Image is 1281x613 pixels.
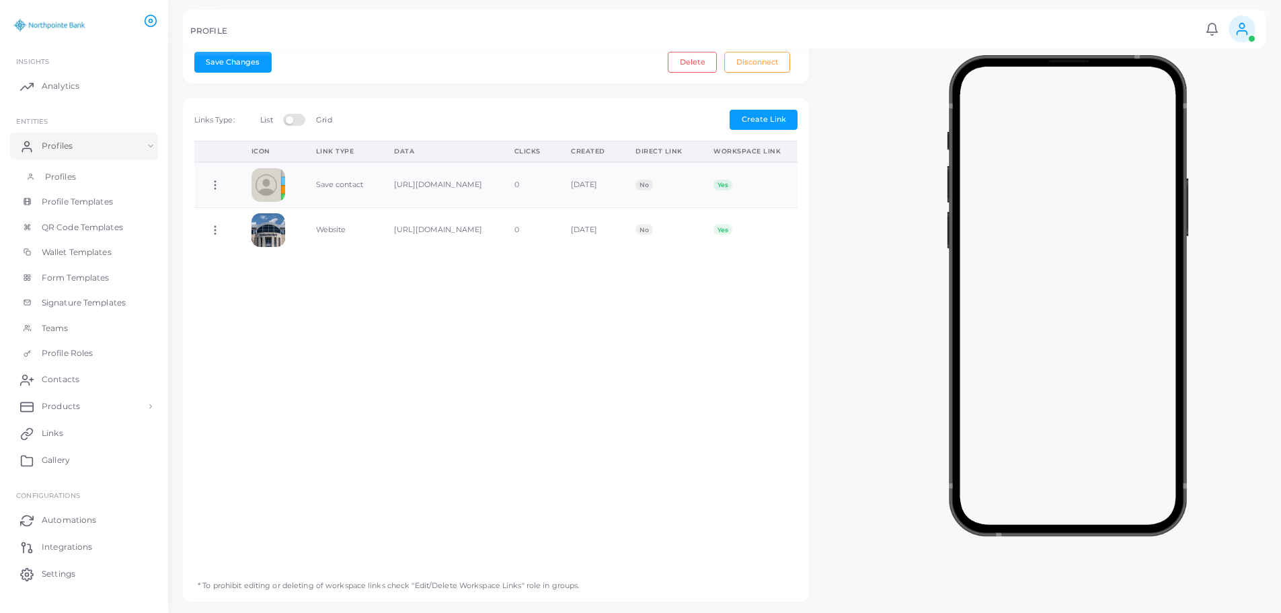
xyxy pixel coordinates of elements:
button: Save Changes [194,52,272,72]
a: Wallet Templates [10,240,158,265]
td: 0 [500,207,557,252]
span: Wallet Templates [42,246,112,258]
p: * To prohibit editing or deleting of workspace links check "Edit/Delete Workspace Links" role in ... [187,569,580,591]
div: Created [571,147,606,156]
span: Profiles [42,140,73,152]
span: Configurations [16,491,80,499]
a: Signature Templates [10,290,158,316]
div: Workspace Link [713,147,783,156]
a: Products [10,393,158,420]
td: Website [301,207,380,252]
a: Links [10,420,158,447]
td: 0 [500,162,557,207]
span: No [635,224,652,235]
span: Analytics [42,80,79,92]
span: INSIGHTS [16,57,49,65]
span: Settings [42,568,75,580]
span: Create Link [742,114,786,124]
div: Clicks [514,147,542,156]
button: Delete [668,52,717,72]
td: [DATE] [556,207,621,252]
a: Automations [10,507,158,534]
img: Lksq6PxS8TorHIjsxLCXTpKl7-1754490019316.png [251,213,285,247]
span: Form Templates [42,272,110,284]
span: Signature Templates [42,297,126,309]
span: Links [42,427,63,439]
th: Action [194,141,237,162]
a: Form Templates [10,265,158,291]
a: Contacts [10,366,158,393]
a: Gallery [10,447,158,474]
a: Teams [10,316,158,341]
span: ENTITIES [16,117,48,125]
label: Grid [316,115,332,126]
button: Create Link [730,110,798,130]
span: Profile Templates [42,196,113,208]
a: Profiles [10,133,158,159]
span: Links Type: [194,115,235,124]
button: Disconnect [724,52,790,72]
a: QR Code Templates [10,215,158,240]
td: [DATE] [556,162,621,207]
img: phone-mock.b55596b7.png [947,55,1188,536]
span: Integrations [42,541,92,553]
span: Yes [713,180,732,190]
div: Link Type [316,147,365,156]
span: Profiles [45,171,76,183]
span: QR Code Templates [42,221,123,233]
div: Data [394,147,484,156]
label: List [260,115,272,126]
td: [URL][DOMAIN_NAME] [379,207,499,252]
img: logo [12,13,87,38]
span: Teams [42,322,69,334]
a: Profile Templates [10,189,158,215]
span: No [635,180,652,190]
a: Analytics [10,73,158,100]
a: Settings [10,561,158,587]
img: contactcard.png [251,168,285,202]
td: [URL][DOMAIN_NAME] [379,162,499,207]
span: Automations [42,514,96,526]
span: Profile Roles [42,347,93,359]
span: Contacts [42,373,79,386]
div: Direct Link [635,147,684,156]
td: Save contact [301,162,380,207]
div: Icon [251,147,286,156]
span: Yes [713,224,732,235]
span: Products [42,400,80,412]
a: Profiles [10,164,158,190]
h5: PROFILE [190,26,227,36]
span: Gallery [42,454,70,466]
a: Integrations [10,534,158,561]
a: Profile Roles [10,340,158,366]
